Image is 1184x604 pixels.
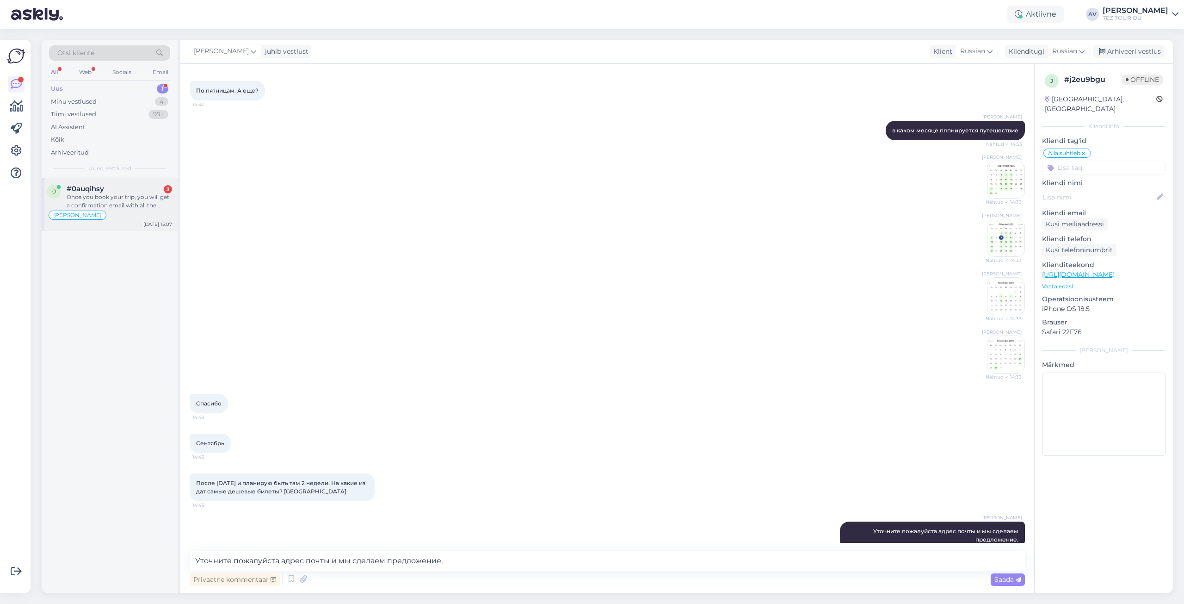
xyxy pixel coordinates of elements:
[987,336,1024,373] img: Attachment
[1042,318,1165,327] p: Brauser
[51,84,63,93] div: Uus
[77,66,93,78] div: Web
[192,101,227,108] span: 14:32
[930,47,952,56] div: Klient
[164,185,172,193] div: 3
[1042,208,1165,218] p: Kliendi email
[982,154,1022,161] span: [PERSON_NAME]
[67,185,104,193] span: #0auqihsy
[1005,47,1044,56] div: Klienditugi
[873,528,1020,543] span: Уточните пожалуйста адрес почты и мы сделаем предложение.
[1042,327,1165,337] p: Safari 22F76
[192,414,227,421] span: 14:43
[1086,8,1099,21] div: AV
[982,514,1022,521] span: [PERSON_NAME]
[1064,74,1122,85] div: # j2eu9bgu
[1042,122,1165,131] div: Kliendi info
[1042,136,1165,146] p: Kliendi tag'id
[1007,6,1064,23] div: Aktiivne
[51,97,97,106] div: Minu vestlused
[52,188,56,195] span: 0
[982,270,1022,277] span: [PERSON_NAME]
[49,66,60,78] div: All
[190,573,280,586] div: Privaatne kommentaar
[1042,178,1165,188] p: Kliendi nimi
[1052,46,1077,56] span: Russian
[987,219,1024,256] img: Attachment
[1103,14,1168,22] div: TEZ TOUR OÜ
[148,110,168,119] div: 99+
[57,48,94,58] span: Otsi kliente
[155,97,168,106] div: 4
[982,212,1022,219] span: [PERSON_NAME]
[986,374,1022,380] span: Nähtud ✓ 14:33
[1042,346,1165,355] div: [PERSON_NAME]
[1042,234,1165,244] p: Kliendi telefon
[986,199,1022,205] span: Nähtud ✓ 14:33
[1042,360,1165,370] p: Märkmed
[1042,270,1115,279] a: [URL][DOMAIN_NAME]
[1042,282,1165,291] p: Vaata edasi ...
[1042,244,1116,256] div: Küsi telefoninumbrit
[51,110,96,119] div: Tiimi vestlused
[192,502,227,509] span: 14:45
[196,479,367,495] span: После [DATE] и планирую быть там 2 недели. На какие из дат самые дешевые билеты? [GEOGRAPHIC_DATA]
[986,141,1022,148] span: Nähtud ✓ 14:33
[1042,304,1165,314] p: iPhone OS 18.5
[1050,77,1053,84] span: j
[196,87,259,94] span: По пятницам. А еще?
[196,440,224,447] span: Сентябрь
[986,315,1022,322] span: Nähtud ✓ 14:33
[88,164,131,173] span: Uued vestlused
[1103,7,1178,22] a: [PERSON_NAME]TEZ TOUR OÜ
[51,148,89,157] div: Arhiveeritud
[261,47,308,56] div: juhib vestlust
[1122,75,1163,85] span: Offline
[1042,161,1165,174] input: Lisa tag
[194,46,249,56] span: [PERSON_NAME]
[1042,192,1155,202] input: Lisa nimi
[1042,218,1108,230] div: Küsi meiliaadressi
[994,575,1021,584] span: Saada
[982,329,1022,336] span: [PERSON_NAME]
[67,193,172,210] div: Once you book your trip, you will get a confirmation email with all the details. Here are the nex...
[982,113,1022,120] span: [PERSON_NAME]
[53,212,102,218] span: [PERSON_NAME]
[1042,294,1165,304] p: Operatsioonisüsteem
[960,46,985,56] span: Russian
[1103,7,1168,14] div: [PERSON_NAME]
[51,135,64,144] div: Kõik
[151,66,170,78] div: Email
[1045,94,1156,114] div: [GEOGRAPHIC_DATA], [GEOGRAPHIC_DATA]
[51,123,85,132] div: AI Assistent
[986,257,1022,264] span: Nähtud ✓ 14:33
[987,161,1024,198] img: Attachment
[192,454,227,461] span: 14:43
[157,84,168,93] div: 1
[1042,260,1165,270] p: Klienditeekond
[196,400,222,407] span: Спасибо
[987,278,1024,315] img: Attachment
[892,127,1018,134] span: в каком месяце плпнируется путешествие
[111,66,133,78] div: Socials
[143,221,172,228] div: [DATE] 15:07
[1093,45,1165,58] div: Arhiveeri vestlus
[1048,150,1080,156] span: Alla suhtleb
[7,47,25,65] img: Askly Logo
